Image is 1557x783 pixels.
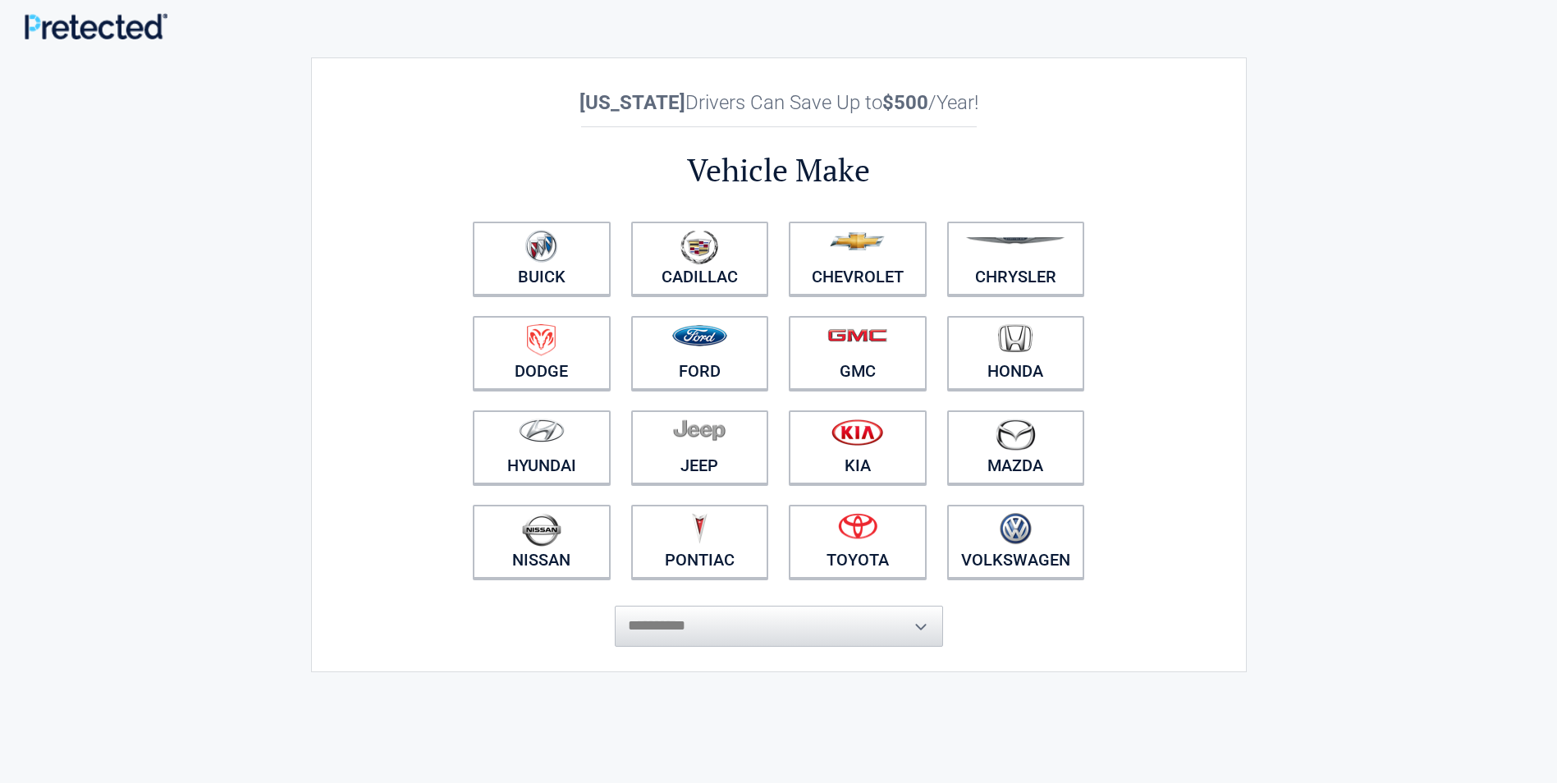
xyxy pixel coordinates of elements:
img: Main Logo [25,13,167,39]
a: Jeep [631,410,769,484]
a: Honda [947,316,1085,390]
a: Chrysler [947,222,1085,295]
img: buick [525,230,557,263]
h2: Drivers Can Save Up to /Year [463,91,1095,114]
img: honda [998,324,1033,353]
a: Dodge [473,316,611,390]
b: $500 [882,91,928,114]
img: gmc [827,328,887,342]
a: Volkswagen [947,505,1085,579]
a: Cadillac [631,222,769,295]
a: Toyota [789,505,927,579]
img: kia [831,419,883,446]
a: Hyundai [473,410,611,484]
img: chevrolet [830,232,885,250]
a: Chevrolet [789,222,927,295]
a: Kia [789,410,927,484]
img: volkswagen [1000,513,1032,545]
a: GMC [789,316,927,390]
img: mazda [995,419,1036,451]
a: Buick [473,222,611,295]
img: cadillac [680,230,718,264]
a: Ford [631,316,769,390]
h2: Vehicle Make [463,149,1095,191]
a: Pontiac [631,505,769,579]
img: jeep [673,419,726,442]
img: nissan [522,513,561,547]
img: pontiac [691,513,708,544]
img: ford [672,325,727,346]
a: Nissan [473,505,611,579]
img: toyota [838,513,877,539]
img: dodge [527,324,556,356]
a: Mazda [947,410,1085,484]
b: [US_STATE] [579,91,685,114]
img: hyundai [519,419,565,442]
img: chrysler [965,237,1065,245]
